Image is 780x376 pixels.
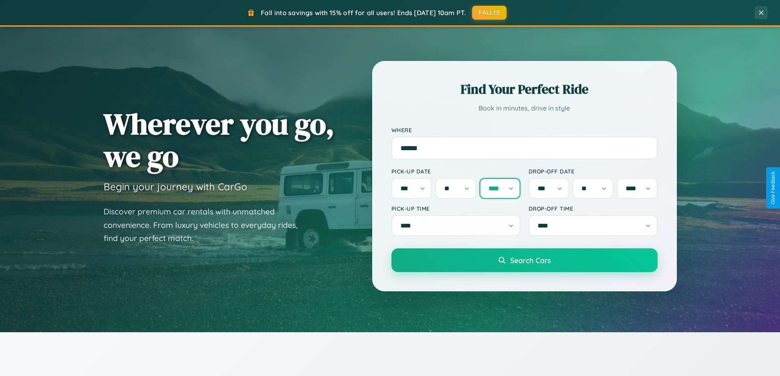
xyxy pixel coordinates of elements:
button: FALL15 [472,6,506,20]
button: Search Cars [391,248,658,272]
label: Drop-off Time [529,205,658,212]
p: Book in minutes, drive in style [391,102,658,114]
h1: Wherever you go, we go [104,108,335,172]
label: Pick-up Date [391,168,520,175]
h2: Find Your Perfect Ride [391,80,658,98]
p: Discover premium car rentals with unmatched convenience. From luxury vehicles to everyday rides, ... [104,205,308,245]
span: Search Cars [510,256,551,265]
div: Give Feedback [770,171,776,205]
h3: Begin your journey with CarGo [104,180,247,193]
label: Pick-up Time [391,205,520,212]
span: Fall into savings with 15% off for all users! Ends [DATE] 10am PT. [261,9,466,17]
label: Where [391,126,658,133]
label: Drop-off Date [529,168,658,175]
